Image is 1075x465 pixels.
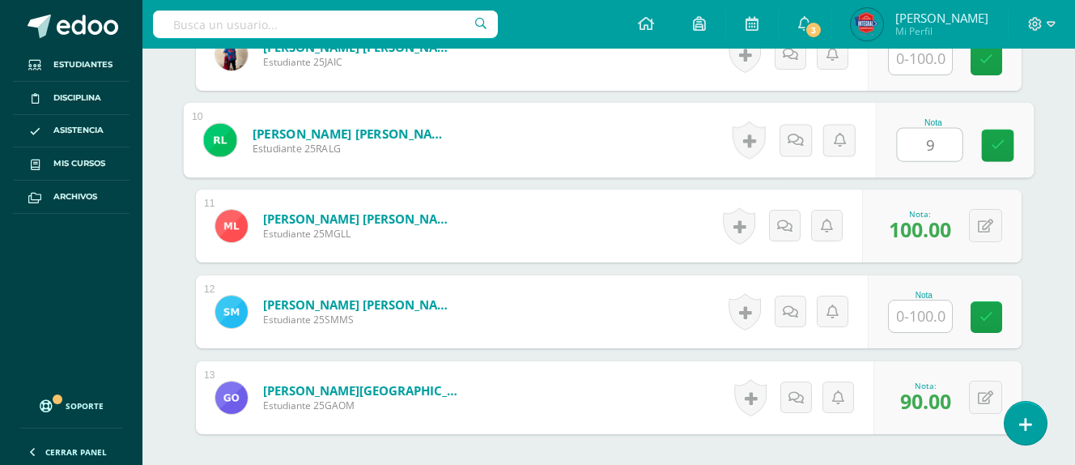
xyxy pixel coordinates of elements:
a: Mis cursos [13,147,130,181]
div: Nota: [889,208,951,220]
a: Asistencia [13,115,130,148]
span: Disciplina [53,92,101,105]
a: [PERSON_NAME] [PERSON_NAME] [253,125,453,142]
a: Archivos [13,181,130,214]
span: 3 [805,21,822,39]
div: Nota: [900,380,951,391]
img: 9aa1056c266d6d405565d0e5abd0ac17.png [203,123,236,156]
input: 0-100.0 [898,129,962,161]
img: dbb33f16193d4549e434edcb0dbcf26e.png [851,8,883,41]
span: Cerrar panel [45,446,107,458]
a: [PERSON_NAME] [PERSON_NAME] [263,211,457,227]
a: [PERSON_NAME] [PERSON_NAME] [263,296,457,313]
span: Estudiante 25GAOM [263,399,457,412]
img: 4a610af74d28d9391b0aa43344fee0ba.png [215,210,248,242]
span: Asistencia [53,124,104,137]
div: Nota [897,118,971,127]
a: Soporte [19,384,123,424]
input: 0-100.0 [889,301,952,332]
span: Mis cursos [53,157,105,170]
a: Estudiantes [13,49,130,82]
span: Mi Perfil [895,24,988,38]
span: 100.00 [889,215,951,243]
img: f9665949d8166e9c1d0e2dcb50d3733f.png [215,296,248,328]
img: c1677046bd381fd3dc542fb3f34fc8bc.png [215,382,248,414]
span: Estudiantes [53,58,113,71]
input: 0-100.0 [889,43,952,75]
span: Archivos [53,190,97,203]
div: Nota [888,291,959,300]
span: Estudiante 25MGLL [263,227,457,241]
input: Busca un usuario... [153,11,498,38]
a: Disciplina [13,82,130,115]
span: 90.00 [900,387,951,415]
span: Estudiante 25SMMS [263,313,457,326]
span: [PERSON_NAME] [895,10,988,26]
span: Estudiante 25RALG [253,142,453,156]
span: Estudiante 25JAIC [263,55,457,69]
a: [PERSON_NAME][GEOGRAPHIC_DATA] Abril [263,382,457,399]
span: Soporte [66,400,104,412]
img: 4c41a621dd52505b0daf506cac062443.png [215,38,248,70]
